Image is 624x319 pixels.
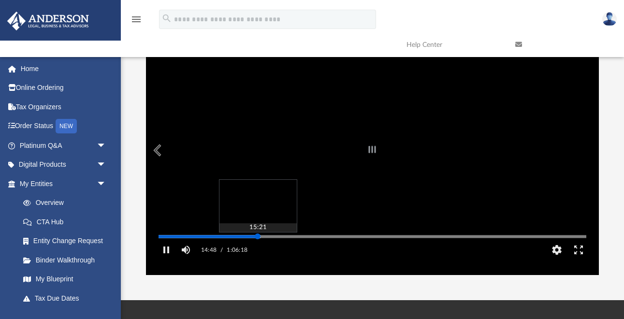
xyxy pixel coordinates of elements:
a: Order StatusNEW [7,116,121,136]
a: Help Center [399,26,508,64]
div: File preview [146,26,599,275]
img: Anderson Advisors Platinum Portal [4,12,92,30]
a: Tax Organizers [7,97,121,116]
a: Home [7,59,121,78]
div: 15:21 [219,223,297,232]
a: Tax Due Dates [14,289,121,308]
a: My Entitiesarrow_drop_down [7,174,121,193]
span: arrow_drop_down [97,136,116,156]
i: menu [131,14,142,25]
div: Preview [146,0,599,275]
a: Binder Walkthrough [14,250,121,270]
a: CTA Hub [14,212,121,232]
a: Platinum Q&Aarrow_drop_down [7,136,121,155]
span: arrow_drop_down [97,155,116,175]
a: Entity Change Request [14,232,121,251]
img: User Pic [602,12,617,26]
a: Overview [14,193,121,213]
i: search [161,13,172,24]
span: arrow_drop_down [97,174,116,194]
a: Digital Productsarrow_drop_down [7,155,121,174]
div: NEW [56,119,77,133]
button: Previous File [146,137,167,164]
a: menu [131,18,142,25]
a: Online Ordering [7,78,121,98]
a: My Blueprint [14,270,116,289]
